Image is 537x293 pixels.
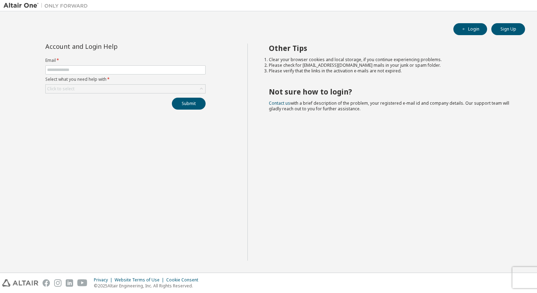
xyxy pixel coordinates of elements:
img: facebook.svg [43,279,50,287]
img: Altair One [4,2,91,9]
div: Cookie Consent [166,277,202,283]
a: Contact us [269,100,290,106]
div: Account and Login Help [45,44,174,49]
div: Website Terms of Use [115,277,166,283]
p: © 2025 Altair Engineering, Inc. All Rights Reserved. [94,283,202,289]
span: with a brief description of the problem, your registered e-mail id and company details. Our suppo... [269,100,509,112]
label: Select what you need help with [45,77,206,82]
li: Please verify that the links in the activation e-mails are not expired. [269,68,513,74]
img: instagram.svg [54,279,62,287]
div: Click to select [47,86,75,92]
button: Submit [172,98,206,110]
img: altair_logo.svg [2,279,38,287]
label: Email [45,58,206,63]
button: Login [453,23,487,35]
div: Privacy [94,277,115,283]
li: Clear your browser cookies and local storage, if you continue experiencing problems. [269,57,513,63]
button: Sign Up [491,23,525,35]
img: linkedin.svg [66,279,73,287]
li: Please check for [EMAIL_ADDRESS][DOMAIN_NAME] mails in your junk or spam folder. [269,63,513,68]
h2: Other Tips [269,44,513,53]
h2: Not sure how to login? [269,87,513,96]
div: Click to select [46,85,205,93]
img: youtube.svg [77,279,88,287]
